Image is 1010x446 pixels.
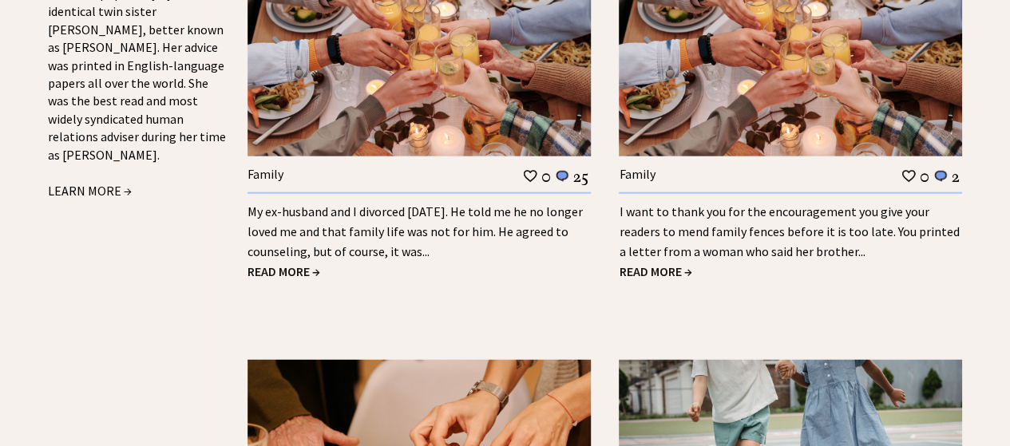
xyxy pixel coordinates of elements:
[933,169,949,184] img: message_round%201.png
[248,166,283,182] a: Family
[541,166,552,187] td: 0
[619,203,959,259] a: I want to thank you for the encouragement you give your readers to mend family fences before it i...
[619,166,655,182] a: Family
[248,203,583,259] a: My ex-husband and I divorced [DATE]. He told me he no longer loved me and that family life was no...
[48,183,132,199] a: LEARN MORE →
[951,166,960,187] td: 2
[619,263,691,279] a: READ MORE →
[554,169,570,184] img: message_round%201.png
[248,263,320,279] a: READ MORE →
[522,168,538,184] img: heart_outline%201.png
[572,166,589,187] td: 25
[919,166,930,187] td: 0
[901,168,917,184] img: heart_outline%201.png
